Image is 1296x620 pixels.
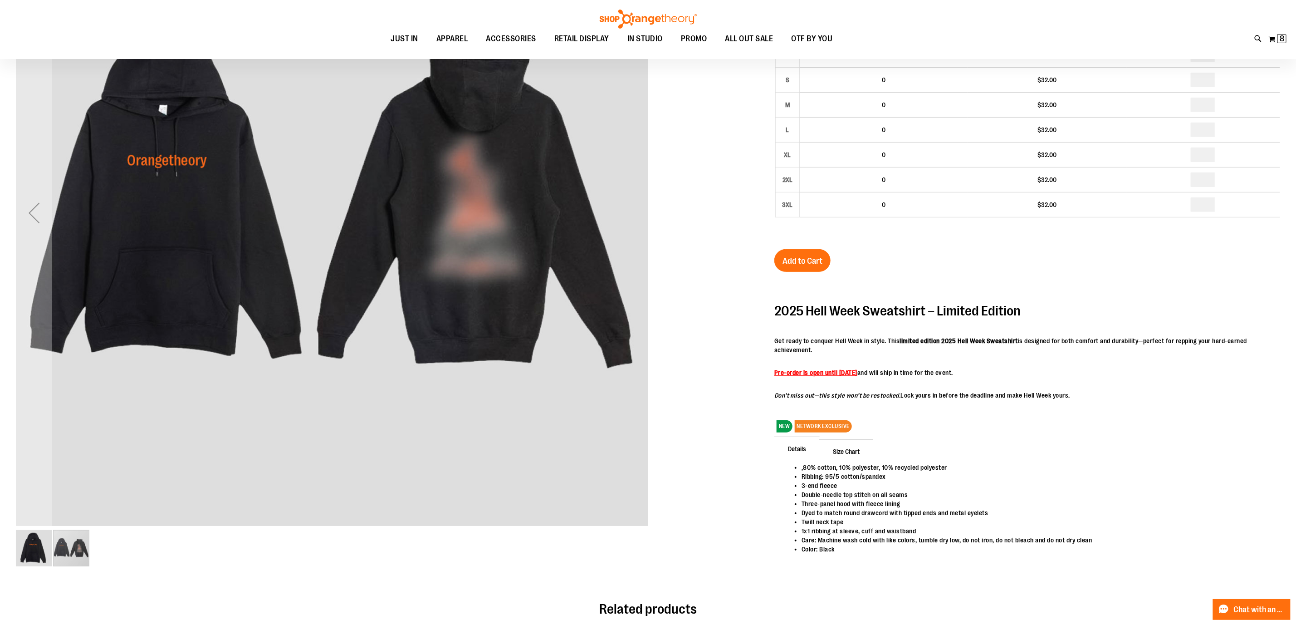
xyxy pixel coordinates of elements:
[774,391,1280,400] p: Lock yours in before the deadline and make Hell Week yours.
[774,249,831,272] button: Add to Cart
[802,545,1271,554] li: Color: Black
[819,439,873,463] span: Size Chart
[973,175,1122,184] div: $32.00
[777,420,792,433] span: NEW
[1280,34,1284,43] span: 8
[882,101,886,108] span: 0
[781,73,794,87] div: S
[802,490,1271,499] li: Double-needle top stitch on all seams
[882,176,886,183] span: 0
[1234,605,1285,614] span: Chat with an Expert
[973,75,1122,84] div: $32.00
[16,529,53,567] div: image 1 of 2
[802,527,1271,536] li: 1x1 ribbing at sleeve, cuff and waistband
[774,304,1280,318] h2: 2025 Hell Week Sweatshirt – Limited Edition
[774,369,857,376] strong: Pre-order is open until [DATE]
[802,472,1271,481] li: Ribbing: 95/5 cotton/spandex
[782,256,822,266] span: Add to Cart
[725,29,773,49] span: ALL OUT SALE
[781,173,794,187] div: 2XL
[627,29,663,49] span: IN STUDIO
[802,517,1271,527] li: Twill neck tape
[973,150,1122,159] div: $32.00
[802,508,1271,517] li: Dyed to match round drawcord with tipped ends and metal eyelets
[802,536,1271,545] li: Care: Machine wash cold with like colors, tumble dry low, do not iron, do not bleach and do not d...
[882,76,886,84] span: 0
[486,29,536,49] span: ACCESSORIES
[900,337,1018,344] strong: limited edition 2025 Hell Week Sweatshirt
[436,29,468,49] span: APPAREL
[391,29,418,49] span: JUST IN
[792,29,833,49] span: OTF BY YOU
[774,368,1280,377] p: and will ship in time for the event.
[781,123,794,137] div: L
[882,201,886,208] span: 0
[599,601,697,617] span: Related products
[598,10,698,29] img: Shop Orangetheory
[802,499,1271,508] li: Three-panel hood with fleece lining
[781,98,794,112] div: M
[973,200,1122,209] div: $32.00
[774,336,1280,354] p: Get ready to conquer Hell Week in style. This is designed for both comfort and durability—perfect...
[802,481,1271,490] li: 3-end fleece
[774,392,901,399] em: Don’t miss out—this style won’t be restocked.
[53,529,89,567] div: image 2 of 2
[781,198,794,212] div: 3XL
[1213,599,1291,620] button: Chat with an Expert
[882,151,886,158] span: 0
[774,437,820,460] span: Details
[802,463,1271,472] li: ,80% cotton, 10% polyester, 10% recycled polyester
[973,125,1122,134] div: $32.00
[781,148,794,162] div: XL
[882,126,886,133] span: 0
[16,530,52,566] img: 2025 Hell Week Hooded Sweatshirt
[795,420,852,433] span: NETWORK EXCLUSIVE
[973,100,1122,109] div: $32.00
[681,29,707,49] span: PROMO
[554,29,609,49] span: RETAIL DISPLAY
